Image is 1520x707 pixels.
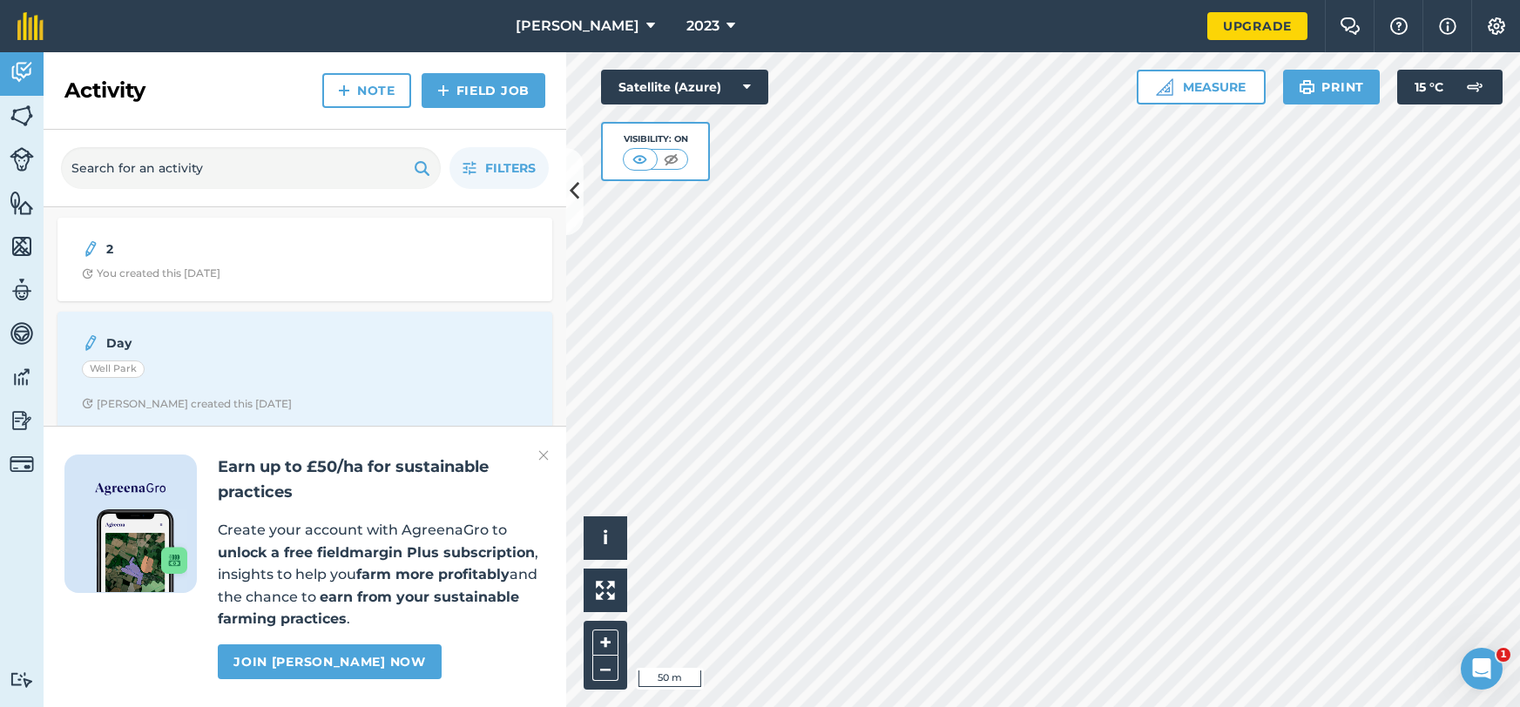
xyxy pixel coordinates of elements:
img: svg+xml;base64,PD94bWwgdmVyc2lvbj0iMS4wIiBlbmNvZGluZz0idXRmLTgiPz4KPCEtLSBHZW5lcmF0b3I6IEFkb2JlIE... [10,407,34,434]
button: Print [1283,70,1381,104]
img: svg+xml;base64,PD94bWwgdmVyc2lvbj0iMS4wIiBlbmNvZGluZz0idXRmLTgiPz4KPCEtLSBHZW5lcmF0b3I6IEFkb2JlIE... [10,452,34,476]
input: Search for an activity [61,147,441,189]
img: A question mark icon [1388,17,1409,35]
img: svg+xml;base64,PHN2ZyB4bWxucz0iaHR0cDovL3d3dy53My5vcmcvMjAwMC9zdmciIHdpZHRoPSIxOSIgaGVpZ2h0PSIyNC... [414,158,430,178]
div: You created this [DATE] [82,266,220,280]
h2: Activity [64,77,145,104]
span: 15 ° C [1415,70,1443,104]
div: Well Park [82,360,145,378]
div: [PERSON_NAME] created this [DATE] [82,397,292,411]
button: Satellite (Azure) [601,70,768,104]
button: 15 °C [1397,70,1503,104]
img: svg+xml;base64,PHN2ZyB4bWxucz0iaHR0cDovL3d3dy53My5vcmcvMjAwMC9zdmciIHdpZHRoPSIxOSIgaGVpZ2h0PSIyNC... [1299,77,1315,98]
a: 2Clock with arrow pointing clockwiseYou created this [DATE] [68,228,542,291]
iframe: Intercom live chat [1461,648,1503,690]
img: svg+xml;base64,PHN2ZyB4bWxucz0iaHR0cDovL3d3dy53My5vcmcvMjAwMC9zdmciIHdpZHRoPSI1NiIgaGVpZ2h0PSI2MC... [10,190,34,216]
img: svg+xml;base64,PHN2ZyB4bWxucz0iaHR0cDovL3d3dy53My5vcmcvMjAwMC9zdmciIHdpZHRoPSIxNCIgaGVpZ2h0PSIyNC... [338,80,350,101]
img: Two speech bubbles overlapping with the left bubble in the forefront [1340,17,1361,35]
button: – [592,656,618,681]
img: svg+xml;base64,PD94bWwgdmVyc2lvbj0iMS4wIiBlbmNvZGluZz0idXRmLTgiPz4KPCEtLSBHZW5lcmF0b3I6IEFkb2JlIE... [10,671,34,688]
button: + [592,630,618,656]
img: svg+xml;base64,PD94bWwgdmVyc2lvbj0iMS4wIiBlbmNvZGluZz0idXRmLTgiPz4KPCEtLSBHZW5lcmF0b3I6IEFkb2JlIE... [10,320,34,347]
a: Note [322,73,411,108]
img: Screenshot of the Gro app [97,509,187,592]
a: Join [PERSON_NAME] now [218,644,441,679]
img: A cog icon [1486,17,1507,35]
img: svg+xml;base64,PHN2ZyB4bWxucz0iaHR0cDovL3d3dy53My5vcmcvMjAwMC9zdmciIHdpZHRoPSI1NiIgaGVpZ2h0PSI2MC... [10,233,34,259]
img: Clock with arrow pointing clockwise [82,268,93,279]
strong: Day [106,333,382,353]
img: svg+xml;base64,PHN2ZyB4bWxucz0iaHR0cDovL3d3dy53My5vcmcvMjAwMC9zdmciIHdpZHRoPSI1NiIgaGVpZ2h0PSI2MC... [10,103,34,129]
span: i [603,527,608,549]
img: svg+xml;base64,PD94bWwgdmVyc2lvbj0iMS4wIiBlbmNvZGluZz0idXRmLTgiPz4KPCEtLSBHZW5lcmF0b3I6IEFkb2JlIE... [1457,70,1492,104]
img: svg+xml;base64,PHN2ZyB4bWxucz0iaHR0cDovL3d3dy53My5vcmcvMjAwMC9zdmciIHdpZHRoPSI1MCIgaGVpZ2h0PSI0MC... [629,151,651,168]
img: svg+xml;base64,PD94bWwgdmVyc2lvbj0iMS4wIiBlbmNvZGluZz0idXRmLTgiPz4KPCEtLSBHZW5lcmF0b3I6IEFkb2JlIE... [82,333,99,353]
div: Visibility: On [623,132,689,146]
img: fieldmargin Logo [17,12,44,40]
span: 2023 [686,16,719,37]
img: svg+xml;base64,PD94bWwgdmVyc2lvbj0iMS4wIiBlbmNvZGluZz0idXRmLTgiPz4KPCEtLSBHZW5lcmF0b3I6IEFkb2JlIE... [82,239,99,259]
img: svg+xml;base64,PHN2ZyB4bWxucz0iaHR0cDovL3d3dy53My5vcmcvMjAwMC9zdmciIHdpZHRoPSIxNyIgaGVpZ2h0PSIxNy... [1439,16,1456,37]
img: Clock with arrow pointing clockwise [82,398,93,409]
strong: earn from your sustainable farming practices [218,589,519,628]
button: Filters [449,147,549,189]
strong: unlock a free fieldmargin Plus subscription [218,544,535,561]
a: Field Job [422,73,545,108]
span: [PERSON_NAME] [516,16,639,37]
span: Filters [485,158,536,178]
img: svg+xml;base64,PD94bWwgdmVyc2lvbj0iMS4wIiBlbmNvZGluZz0idXRmLTgiPz4KPCEtLSBHZW5lcmF0b3I6IEFkb2JlIE... [10,277,34,303]
p: Create your account with AgreenaGro to , insights to help you and the chance to . [218,519,545,630]
strong: 2 [106,239,382,259]
img: svg+xml;base64,PHN2ZyB4bWxucz0iaHR0cDovL3d3dy53My5vcmcvMjAwMC9zdmciIHdpZHRoPSIyMiIgaGVpZ2h0PSIzMC... [538,445,549,466]
h2: Earn up to £50/ha for sustainable practices [218,454,545,505]
img: svg+xml;base64,PHN2ZyB4bWxucz0iaHR0cDovL3d3dy53My5vcmcvMjAwMC9zdmciIHdpZHRoPSIxNCIgaGVpZ2h0PSIyNC... [437,80,449,101]
strong: farm more profitably [356,566,510,582]
img: Four arrows, one pointing top left, one top right, one bottom right and the last bottom left [596,581,615,600]
a: Upgrade [1207,12,1307,40]
a: DayWell ParkClock with arrow pointing clockwise[PERSON_NAME] created this [DATE] [68,322,542,421]
img: Ruler icon [1156,78,1173,96]
img: svg+xml;base64,PHN2ZyB4bWxucz0iaHR0cDovL3d3dy53My5vcmcvMjAwMC9zdmciIHdpZHRoPSI1MCIgaGVpZ2h0PSI0MC... [660,151,682,168]
button: Measure [1137,70,1266,104]
img: svg+xml;base64,PD94bWwgdmVyc2lvbj0iMS4wIiBlbmNvZGluZz0idXRmLTgiPz4KPCEtLSBHZW5lcmF0b3I6IEFkb2JlIE... [10,147,34,172]
span: 1 [1496,648,1510,662]
img: svg+xml;base64,PD94bWwgdmVyc2lvbj0iMS4wIiBlbmNvZGluZz0idXRmLTgiPz4KPCEtLSBHZW5lcmF0b3I6IEFkb2JlIE... [10,364,34,390]
img: svg+xml;base64,PD94bWwgdmVyc2lvbj0iMS4wIiBlbmNvZGluZz0idXRmLTgiPz4KPCEtLSBHZW5lcmF0b3I6IEFkb2JlIE... [10,59,34,85]
button: i [584,516,627,560]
